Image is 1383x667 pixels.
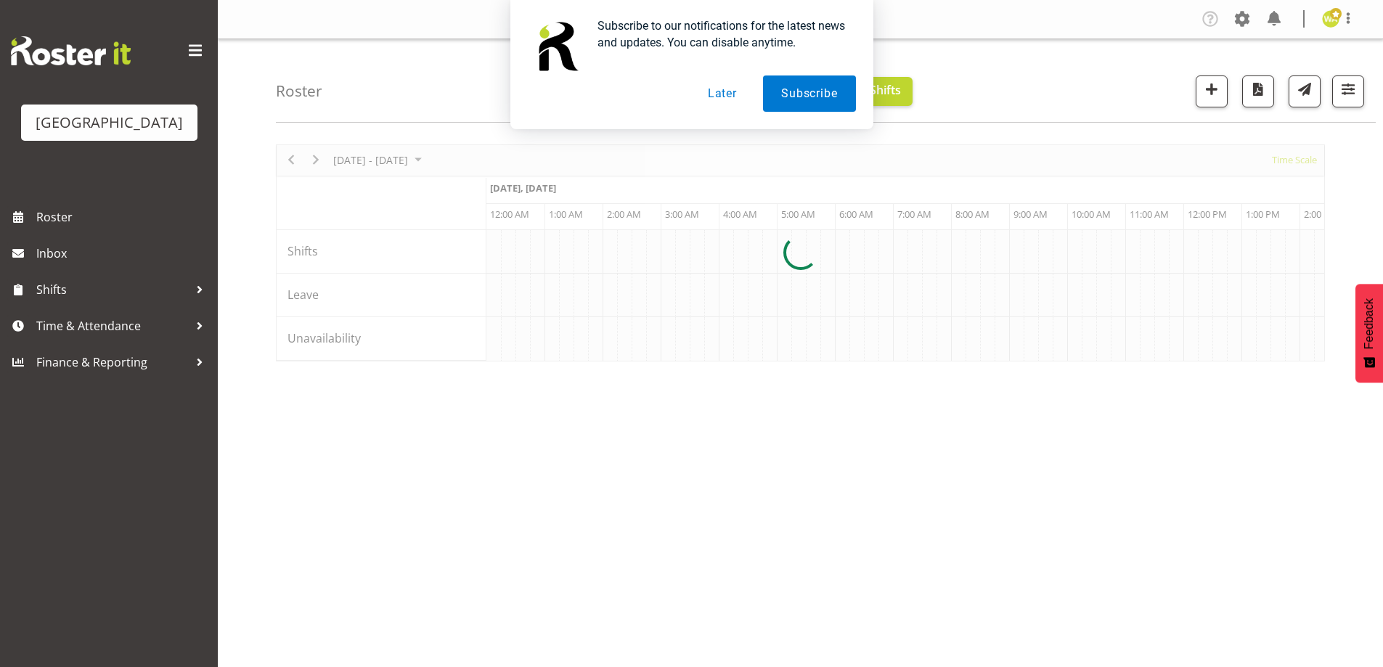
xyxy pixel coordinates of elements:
[763,75,855,112] button: Subscribe
[1363,298,1376,349] span: Feedback
[1355,284,1383,382] button: Feedback - Show survey
[36,315,189,337] span: Time & Attendance
[36,279,189,300] span: Shifts
[586,17,856,51] div: Subscribe to our notifications for the latest news and updates. You can disable anytime.
[528,17,586,75] img: notification icon
[36,206,211,228] span: Roster
[36,351,189,373] span: Finance & Reporting
[36,242,211,264] span: Inbox
[690,75,755,112] button: Later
